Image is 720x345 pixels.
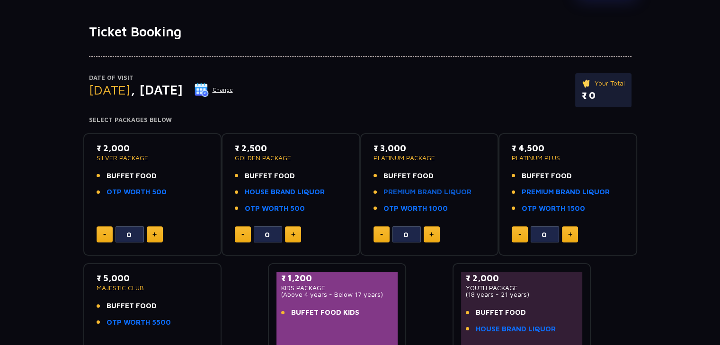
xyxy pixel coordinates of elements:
[97,155,209,161] p: SILVER PACKAGE
[281,291,393,298] p: (Above 4 years - Below 17 years)
[466,272,578,285] p: ₹ 2,000
[89,73,233,83] p: Date of Visit
[373,142,486,155] p: ₹ 3,000
[383,187,471,198] a: PREMIUM BRAND LIQUOR
[512,142,624,155] p: ₹ 4,500
[518,234,521,235] img: minus
[522,203,585,214] a: OTP WORTH 1500
[131,82,183,97] span: , [DATE]
[89,116,631,124] h4: Select Packages Below
[582,88,625,103] p: ₹ 0
[291,232,295,237] img: plus
[97,285,209,291] p: MAJESTIC CLUB
[235,155,347,161] p: GOLDEN PACKAGE
[429,232,434,237] img: plus
[194,82,233,97] button: Change
[245,171,295,181] span: BUFFET FOOD
[97,272,209,285] p: ₹ 5,000
[89,24,631,40] h1: Ticket Booking
[97,142,209,155] p: ₹ 2,000
[568,232,572,237] img: plus
[383,171,434,181] span: BUFFET FOOD
[241,234,244,235] img: minus
[245,203,305,214] a: OTP WORTH 500
[512,155,624,161] p: PLATINUM PLUS
[383,203,448,214] a: OTP WORTH 1000
[107,171,157,181] span: BUFFET FOOD
[476,307,526,318] span: BUFFET FOOD
[291,307,359,318] span: BUFFET FOOD KIDS
[107,301,157,311] span: BUFFET FOOD
[152,232,157,237] img: plus
[235,142,347,155] p: ₹ 2,500
[281,285,393,291] p: KIDS PACKAGE
[466,291,578,298] p: (18 years - 21 years)
[89,82,131,97] span: [DATE]
[373,155,486,161] p: PLATINUM PACKAGE
[582,78,592,88] img: ticket
[107,187,167,198] a: OTP WORTH 500
[522,171,572,181] span: BUFFET FOOD
[582,78,625,88] p: Your Total
[281,272,393,285] p: ₹ 1,200
[522,187,610,198] a: PREMIUM BRAND LIQUOR
[103,234,106,235] img: minus
[466,285,578,291] p: YOUTH PACKAGE
[380,234,383,235] img: minus
[107,317,171,328] a: OTP WORTH 5500
[476,324,556,335] a: HOUSE BRAND LIQUOR
[245,187,325,198] a: HOUSE BRAND LIQUOR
